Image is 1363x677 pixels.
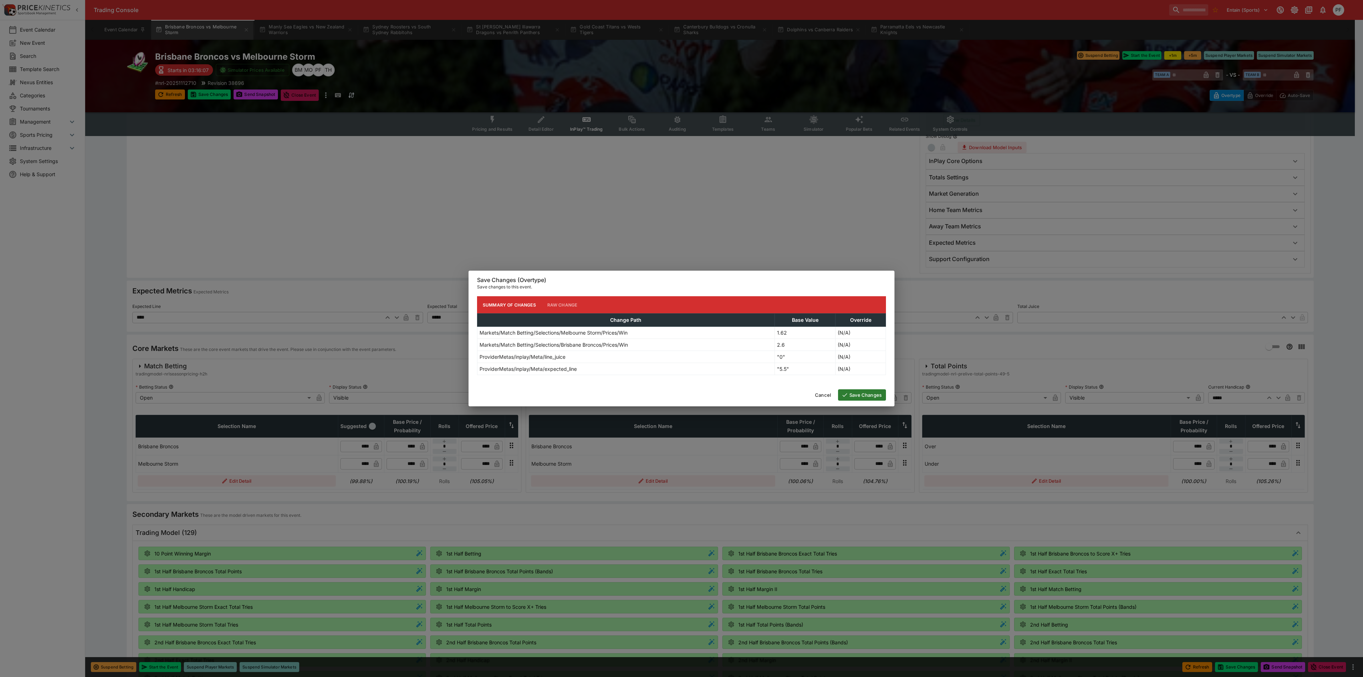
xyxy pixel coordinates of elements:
[477,276,886,284] h6: Save Changes (Overtype)
[480,341,628,348] p: Markets/Match Betting/Selections/Brisbane Broncos/Prices/Win
[774,339,835,351] td: 2.6
[836,314,886,327] th: Override
[836,351,886,363] td: (N/A)
[836,327,886,339] td: (N/A)
[480,329,628,336] p: Markets/Match Betting/Selections/Melbourne Storm/Prices/Win
[836,363,886,375] td: (N/A)
[838,389,886,401] button: Save Changes
[774,351,835,363] td: "0"
[542,296,583,313] button: Raw Change
[477,283,886,291] p: Save changes to this event.
[836,339,886,351] td: (N/A)
[774,314,835,327] th: Base Value
[477,314,775,327] th: Change Path
[774,363,835,375] td: "5.5"
[774,327,835,339] td: 1.62
[480,365,577,373] p: ProviderMetas/inplay/Meta/expected_line
[480,353,565,361] p: ProviderMetas/inplay/Meta/line_juice
[477,296,542,313] button: Summary of Changes
[811,389,835,401] button: Cancel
